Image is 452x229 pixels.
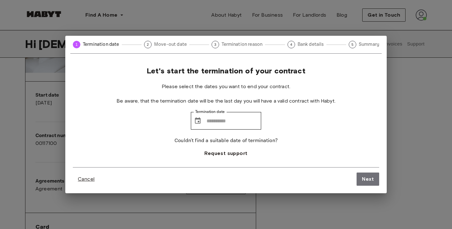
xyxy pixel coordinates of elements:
p: Couldn't find a suitable date of termination? [175,137,277,145]
span: Request support [204,150,247,157]
span: Let's start the termination of your contract [147,66,305,76]
span: Termination date [83,41,119,48]
button: Choose date [191,114,204,127]
text: 3 [214,43,216,46]
text: 4 [290,43,292,46]
span: Be aware, that the termination date will be the last day you will have a valid contract with Habyt. [116,98,336,104]
span: Summary [359,41,379,48]
button: Request support [199,147,252,160]
text: 5 [352,43,353,46]
span: Please select the dates you want to end your contract. [162,83,290,90]
span: Cancel [78,175,94,183]
button: Cancel [73,173,100,185]
text: 2 [147,43,149,46]
span: Move-out date [154,41,187,48]
label: Termination date [195,109,225,114]
text: 1 [76,42,78,47]
span: Bank details [298,41,324,48]
span: Termination reason [222,41,262,48]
